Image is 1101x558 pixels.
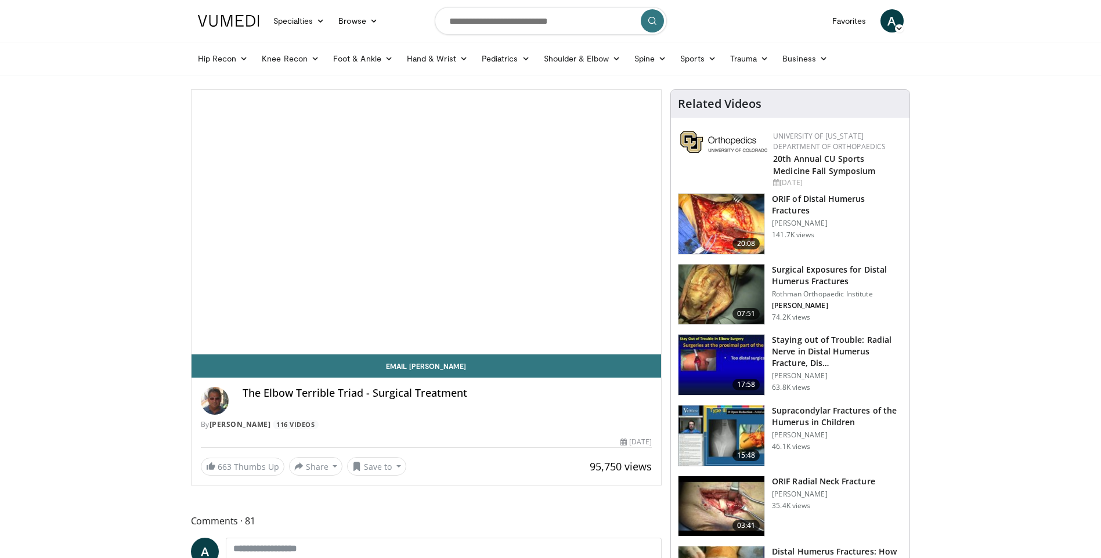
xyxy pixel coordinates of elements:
img: Picture_3_8_2.png.150x105_q85_crop-smart_upscale.jpg [678,476,764,537]
img: 355603a8-37da-49b6-856f-e00d7e9307d3.png.150x105_q85_autocrop_double_scale_upscale_version-0.2.png [680,131,767,153]
p: [PERSON_NAME] [772,490,875,499]
a: Specialties [266,9,332,32]
a: 07:51 Surgical Exposures for Distal Humerus Fractures Rothman Orthopaedic Institute [PERSON_NAME]... [678,264,903,325]
img: Q2xRg7exoPLTwO8X4xMDoxOjB1O8AjAz_1.150x105_q85_crop-smart_upscale.jpg [678,335,764,395]
span: Comments 81 [191,513,662,528]
a: Hand & Wrist [400,47,475,70]
img: 07483a87-f7db-4b95-b01b-f6be0d1b3d91.150x105_q85_crop-smart_upscale.jpg [678,405,764,466]
div: [DATE] [620,437,652,447]
h3: ORIF of Distal Humerus Fractures [772,193,903,216]
span: 20:08 [732,238,760,249]
h3: ORIF Radial Neck Fracture [772,476,875,487]
p: Rothman Orthopaedic Institute [772,289,903,299]
a: Spine [627,47,673,70]
img: 70322_0000_3.png.150x105_q85_crop-smart_upscale.jpg [678,264,764,325]
img: VuMedi Logo [198,15,259,27]
h3: Surgical Exposures for Distal Humerus Fractures [772,264,903,287]
span: 17:58 [732,379,760,390]
h4: Related Videos [678,97,761,111]
span: 03:41 [732,520,760,531]
p: 46.1K views [772,442,810,451]
p: [PERSON_NAME] [772,371,903,381]
img: orif-sanch_3.png.150x105_q85_crop-smart_upscale.jpg [678,194,764,254]
p: 63.8K views [772,383,810,392]
span: 95,750 views [590,459,652,473]
p: 35.4K views [772,501,810,510]
p: 74.2K views [772,313,810,322]
a: 17:58 Staying out of Trouble: Radial Nerve in Distal Humerus Fracture, Dis… [PERSON_NAME] 63.8K v... [678,334,903,396]
span: 07:51 [732,308,760,320]
a: Favorites [825,9,873,32]
p: [PERSON_NAME] [772,301,903,310]
p: [PERSON_NAME] [772,430,903,440]
a: Pediatrics [475,47,537,70]
h4: The Elbow Terrible Triad - Surgical Treatment [243,387,652,400]
button: Save to [347,457,406,476]
a: University of [US_STATE] Department of Orthopaedics [773,131,886,151]
span: 15:48 [732,450,760,461]
a: [PERSON_NAME] [210,419,271,429]
a: Hip Recon [191,47,255,70]
p: 141.7K views [772,230,814,240]
input: Search topics, interventions [435,7,667,35]
a: 20th Annual CU Sports Medicine Fall Symposium [773,153,875,176]
a: Browse [331,9,385,32]
a: Email [PERSON_NAME] [192,354,662,378]
div: [DATE] [773,177,900,188]
h3: Supracondylar Fractures of the Humerus in Children [772,405,903,428]
button: Share [289,457,343,476]
a: Business [775,47,835,70]
a: Trauma [723,47,776,70]
a: 116 Videos [273,420,319,430]
a: Knee Recon [255,47,326,70]
a: 663 Thumbs Up [201,458,284,476]
h3: Staying out of Trouble: Radial Nerve in Distal Humerus Fracture, Dis… [772,334,903,369]
p: [PERSON_NAME] [772,219,903,228]
a: Shoulder & Elbow [537,47,627,70]
div: By [201,419,652,430]
a: A [880,9,904,32]
img: Avatar [201,387,229,415]
video-js: Video Player [192,90,662,354]
a: Sports [673,47,723,70]
a: Foot & Ankle [326,47,400,70]
span: 663 [218,461,232,472]
a: 15:48 Supracondylar Fractures of the Humerus in Children [PERSON_NAME] 46.1K views [678,405,903,466]
a: 20:08 ORIF of Distal Humerus Fractures [PERSON_NAME] 141.7K views [678,193,903,255]
a: 03:41 ORIF Radial Neck Fracture [PERSON_NAME] 35.4K views [678,476,903,537]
